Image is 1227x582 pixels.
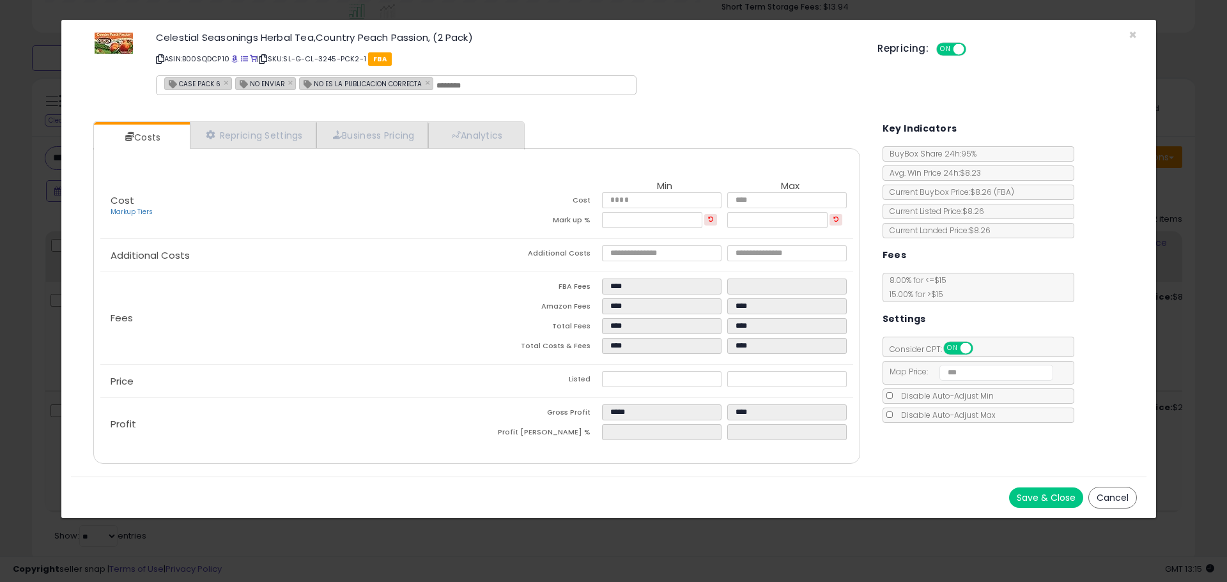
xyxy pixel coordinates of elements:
span: Disable Auto-Adjust Max [895,410,996,420]
a: Business Pricing [316,122,428,148]
th: Min [602,181,727,192]
a: Markup Tiers [111,207,153,217]
h5: Settings [883,311,926,327]
button: Save & Close [1009,487,1083,508]
span: × [1129,26,1137,44]
span: ON [938,44,953,55]
span: Avg. Win Price 24h: $8.23 [883,167,981,178]
span: 8.00 % for <= $15 [883,275,946,300]
h3: Celestial Seasonings Herbal Tea,Country Peach Passion, (2 Pack) [156,33,858,42]
img: 514TGJM+zGL._SL60_.jpg [95,33,133,54]
span: 15.00 % for > $15 [883,289,943,300]
a: BuyBox page [231,54,238,64]
td: Cost [477,192,602,212]
h5: Repricing: [877,43,929,54]
td: Listed [477,371,602,391]
p: Profit [100,419,477,429]
p: Fees [100,313,477,323]
span: Map Price: [883,366,1054,377]
p: ASIN: B00SQDCP10 | SKU: SL-G-CL-3245-PCK2-1 [156,49,858,69]
a: Your listing only [250,54,257,64]
span: Current Landed Price: $8.26 [883,225,991,236]
a: × [224,77,231,88]
td: FBA Fees [477,279,602,298]
th: Max [727,181,853,192]
span: BuyBox Share 24h: 95% [883,148,976,159]
h5: Key Indicators [883,121,957,137]
p: Additional Costs [100,250,477,261]
td: Amazon Fees [477,298,602,318]
td: Gross Profit [477,404,602,424]
span: OFF [971,343,991,354]
span: ON [945,343,961,354]
td: Mark up % [477,212,602,232]
span: Consider CPT: [883,344,990,355]
a: Analytics [428,122,523,148]
span: NO ENVIAR [236,78,285,89]
a: All offer listings [241,54,248,64]
span: OFF [964,44,985,55]
a: Repricing Settings [190,122,316,148]
button: Cancel [1088,487,1137,509]
span: FBA [368,52,392,66]
a: Costs [94,125,189,150]
span: $8.26 [970,187,1014,197]
p: Cost [100,195,477,217]
span: Disable Auto-Adjust Min [895,390,994,401]
a: × [425,77,433,88]
td: Additional Costs [477,245,602,265]
h5: Fees [883,247,907,263]
td: Total Costs & Fees [477,338,602,358]
td: Profit [PERSON_NAME] % [477,424,602,444]
span: Current Buybox Price: [883,187,1014,197]
span: NO ES LA PUBLICACION CORRECTA [300,78,422,89]
span: CASE PACK 6 [165,78,220,89]
a: × [288,77,296,88]
span: Current Listed Price: $8.26 [883,206,984,217]
span: ( FBA ) [994,187,1014,197]
p: Price [100,376,477,387]
td: Total Fees [477,318,602,338]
